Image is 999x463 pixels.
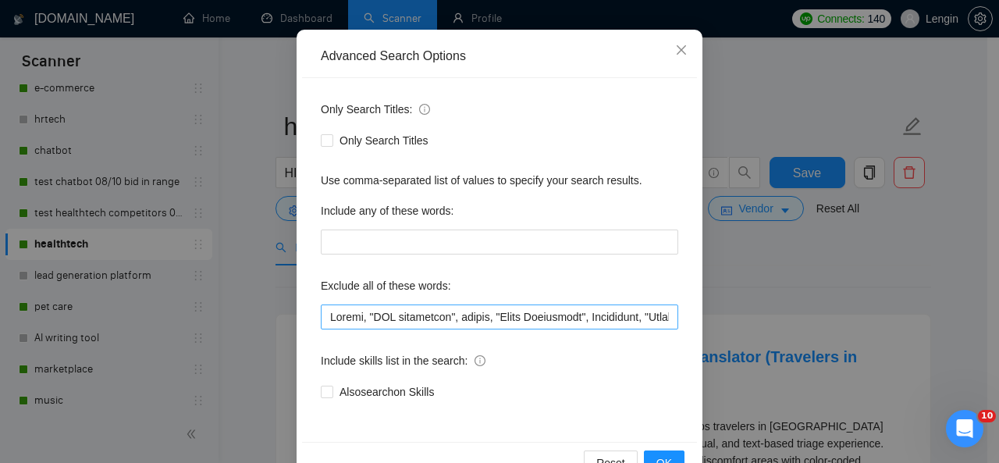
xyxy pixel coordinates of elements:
span: close [675,44,688,56]
span: 10 [978,410,996,422]
button: Close [660,30,702,72]
span: Also search on Skills [333,383,440,401]
span: Include skills list in the search: [321,352,485,369]
div: Use comma-separated list of values to specify your search results. [321,172,678,189]
span: Only Search Titles: [321,101,430,118]
span: info-circle [419,104,430,115]
label: Include any of these words: [321,198,453,223]
span: info-circle [475,355,485,366]
iframe: Intercom live chat [946,410,983,447]
div: Advanced Search Options [321,48,678,65]
span: Only Search Titles [333,132,435,149]
label: Exclude all of these words: [321,273,451,298]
